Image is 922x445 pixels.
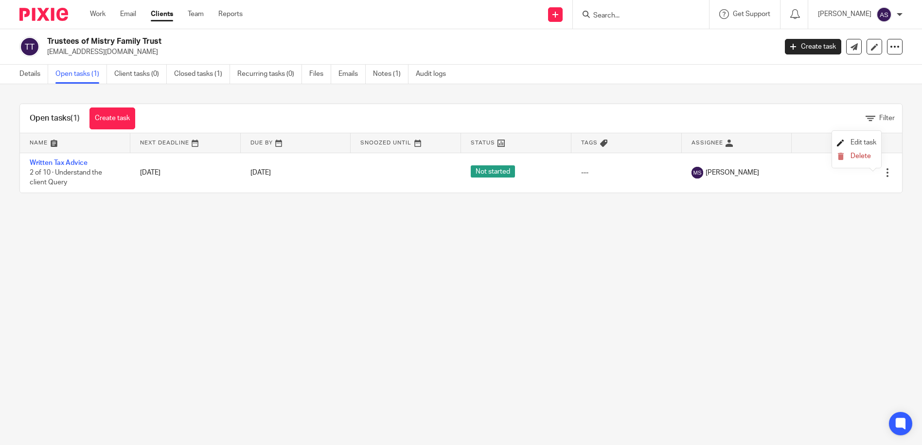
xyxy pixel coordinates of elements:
span: Filter [879,115,895,122]
span: Tags [581,140,598,145]
a: Audit logs [416,65,453,84]
span: 2 of 10 · Understand the client Query [30,169,102,186]
img: Pixie [19,8,68,21]
input: Search [592,12,680,20]
button: Delete [837,153,876,160]
div: --- [581,168,672,178]
a: Team [188,9,204,19]
a: Closed tasks (1) [174,65,230,84]
a: Create task [89,107,135,129]
span: Delete [851,153,871,160]
h2: Trustees of Mistry Family Trust [47,36,626,47]
span: Edit task [851,139,876,146]
span: Get Support [733,11,770,18]
td: [DATE] [130,153,241,193]
a: Create task [785,39,841,54]
a: Email [120,9,136,19]
p: [PERSON_NAME] [818,9,871,19]
p: [EMAIL_ADDRESS][DOMAIN_NAME] [47,47,770,57]
a: Notes (1) [373,65,408,84]
span: [DATE] [250,169,271,176]
span: Not started [471,165,515,178]
a: Written Tax Advice [30,160,88,166]
a: Clients [151,9,173,19]
a: Client tasks (0) [114,65,167,84]
a: Work [90,9,106,19]
img: svg%3E [876,7,892,22]
span: Snoozed Until [360,140,411,145]
span: Status [471,140,495,145]
span: (1) [71,114,80,122]
img: svg%3E [19,36,40,57]
a: Open tasks (1) [55,65,107,84]
h1: Open tasks [30,113,80,124]
a: Files [309,65,331,84]
a: Edit task [837,139,876,146]
a: Details [19,65,48,84]
img: svg%3E [691,167,703,178]
span: [PERSON_NAME] [706,168,759,178]
a: Reports [218,9,243,19]
a: Emails [338,65,366,84]
a: Recurring tasks (0) [237,65,302,84]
